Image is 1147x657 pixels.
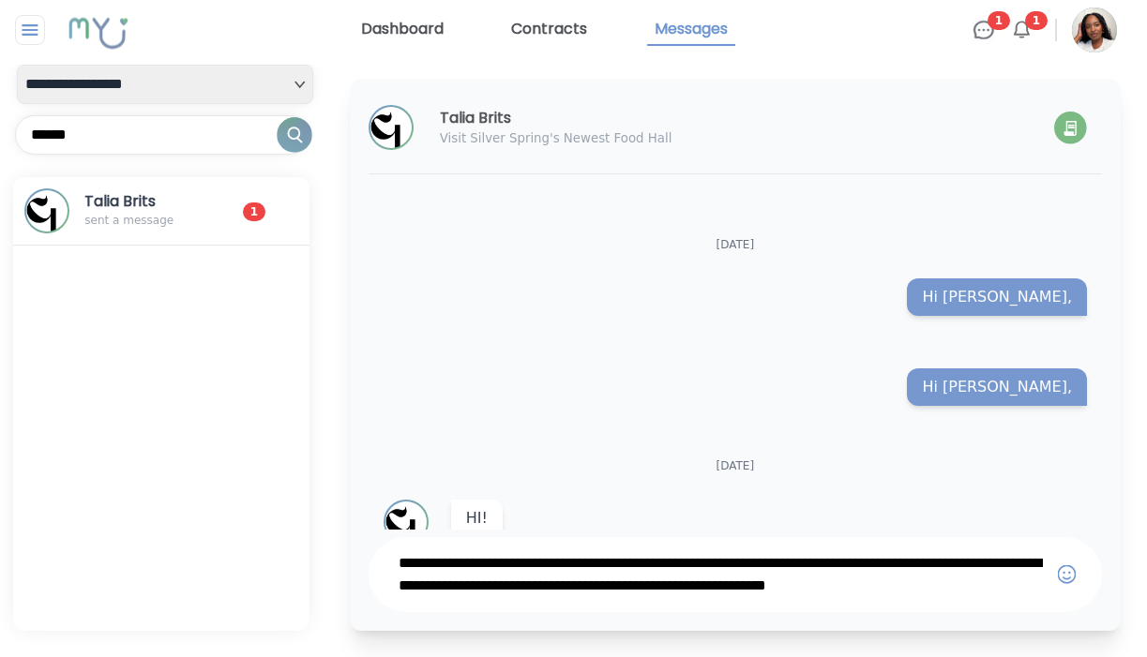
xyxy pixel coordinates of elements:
span: Hi [PERSON_NAME], [922,286,1072,308]
p: [DATE] [384,458,1087,473]
h3: Talia Brits [440,107,754,129]
img: Profile [370,107,412,148]
img: Close sidebar [19,19,42,41]
button: ProfileTalia Britssent a message1 [13,177,309,246]
img: Profile [385,501,427,543]
a: Dashboard [354,14,451,46]
p: sent a message [84,213,209,228]
img: Emoji [1058,565,1077,585]
img: Search [277,117,312,153]
span: 1 [988,11,1010,30]
p: Visit Silver Spring's Newest Food Hall [440,129,754,148]
span: 1 [243,202,265,221]
span: HI! [466,507,488,530]
img: Profile [26,190,68,231]
span: 1 [1025,11,1048,30]
img: Chat [973,19,995,41]
a: Messages [647,14,735,46]
img: Bell [1010,19,1033,41]
p: [DATE] [384,237,1087,252]
img: Profile [1072,7,1117,52]
span: Hi [PERSON_NAME], [922,376,1072,398]
a: Contracts [504,14,595,46]
h3: Talia Brits [84,190,209,213]
img: View Contract [1054,112,1087,144]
